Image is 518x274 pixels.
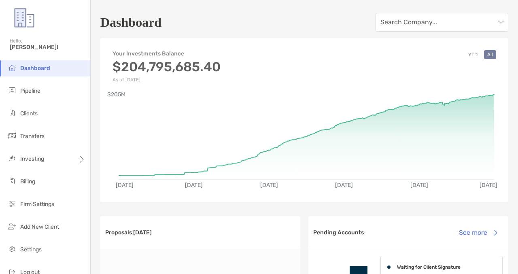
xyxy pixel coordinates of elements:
[113,77,221,83] p: As of [DATE]
[113,50,221,57] h4: Your Investments Balance
[7,85,17,95] img: pipeline icon
[105,229,152,236] h3: Proposals [DATE]
[10,3,39,32] img: Zoe Logo
[20,155,44,162] span: Investing
[20,178,35,185] span: Billing
[7,63,17,72] img: dashboard icon
[116,182,134,189] text: [DATE]
[113,59,221,74] h3: $204,795,685.40
[480,182,497,189] text: [DATE]
[185,182,203,189] text: [DATE]
[20,87,40,94] span: Pipeline
[20,110,38,117] span: Clients
[7,199,17,208] img: firm-settings icon
[10,44,85,51] span: [PERSON_NAME]!
[260,182,278,189] text: [DATE]
[20,246,42,253] span: Settings
[20,223,59,230] span: Add New Client
[7,153,17,163] img: investing icon
[7,131,17,140] img: transfers icon
[410,182,428,189] text: [DATE]
[465,50,481,59] button: YTD
[313,229,364,236] h3: Pending Accounts
[100,15,161,30] h1: Dashboard
[20,65,50,72] span: Dashboard
[7,244,17,254] img: settings icon
[107,91,125,98] text: $205M
[452,224,503,242] button: See more
[20,133,45,140] span: Transfers
[7,108,17,118] img: clients icon
[7,176,17,186] img: billing icon
[335,182,353,189] text: [DATE]
[397,264,461,270] h4: Waiting for Client Signature
[20,201,54,208] span: Firm Settings
[7,221,17,231] img: add_new_client icon
[484,50,496,59] button: All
